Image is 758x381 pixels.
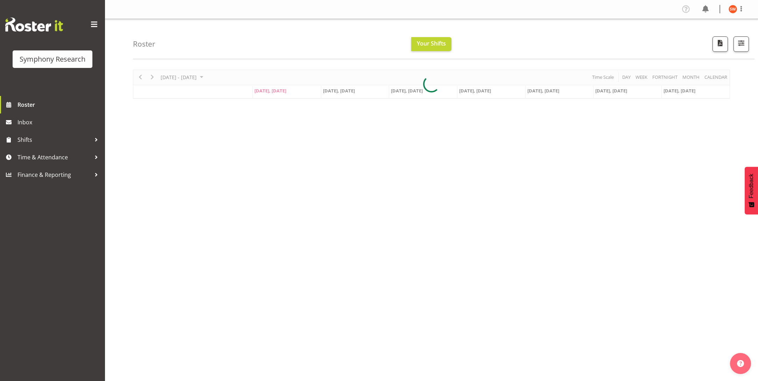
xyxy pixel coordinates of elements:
span: Feedback [748,174,755,198]
button: Feedback - Show survey [745,167,758,214]
img: shannon-whelan11890.jpg [729,5,737,13]
span: Your Shifts [417,40,446,47]
button: Download a PDF of the roster according to the set date range. [713,36,728,52]
img: Rosterit website logo [5,18,63,32]
span: Finance & Reporting [17,169,91,180]
span: Time & Attendance [17,152,91,162]
button: Your Shifts [411,37,451,51]
div: Symphony Research [20,54,85,64]
img: help-xxl-2.png [737,360,744,367]
span: Inbox [17,117,101,127]
span: Shifts [17,134,91,145]
button: Filter Shifts [734,36,749,52]
h4: Roster [133,40,155,48]
span: Roster [17,99,101,110]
